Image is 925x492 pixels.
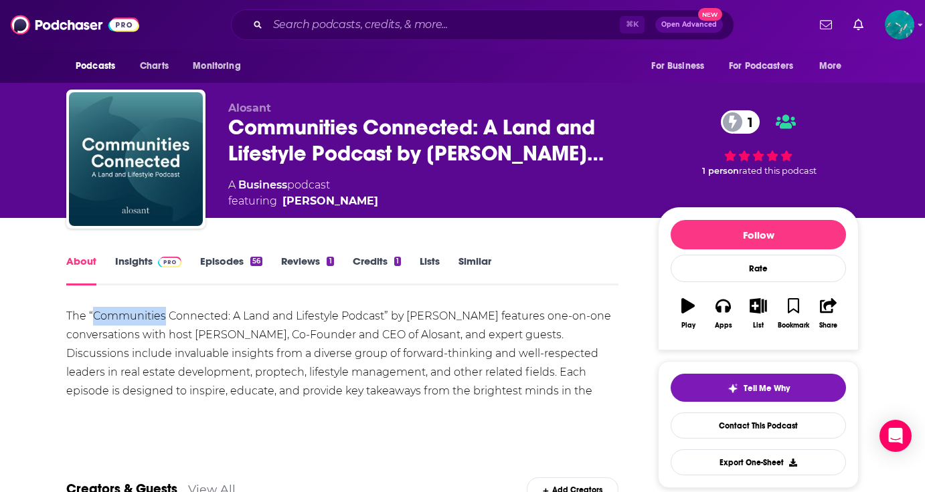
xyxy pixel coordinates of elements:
[183,53,258,79] button: open menu
[720,53,813,79] button: open menu
[420,255,440,285] a: Lists
[353,255,401,285] a: Credits1
[671,289,705,338] button: Play
[200,255,262,285] a: Episodes56
[879,420,912,452] div: Open Intercom Messenger
[238,178,287,191] a: Business
[661,21,717,28] span: Open Advanced
[739,166,817,176] span: rated this podcast
[819,57,842,76] span: More
[681,322,695,330] div: Play
[69,92,203,226] img: Communities Connected: A Land and Lifestyle Podcast by Alosant
[734,110,760,134] span: 1
[698,8,722,21] span: New
[115,255,181,285] a: InsightsPodchaser Pro
[885,10,914,39] span: Logged in as louisabuckingham
[458,255,491,285] a: Similar
[268,14,620,35] input: Search podcasts, credits, & more...
[811,289,846,338] button: Share
[729,57,793,76] span: For Podcasters
[885,10,914,39] img: User Profile
[642,53,721,79] button: open menu
[66,307,618,419] div: The “Communities Connected: A Land and Lifestyle Podcast” by [PERSON_NAME] features one-on-one co...
[228,102,271,114] span: Alosant
[131,53,177,79] a: Charts
[753,322,764,330] div: List
[885,10,914,39] button: Show profile menu
[671,374,846,402] button: tell me why sparkleTell Me Why
[715,322,732,330] div: Apps
[671,220,846,249] button: Follow
[848,13,869,36] a: Show notifications dropdown
[741,289,776,338] button: List
[281,255,333,285] a: Reviews1
[671,449,846,475] button: Export One-Sheet
[705,289,740,338] button: Apps
[66,255,96,285] a: About
[776,289,811,338] button: Bookmark
[231,9,734,40] div: Search podcasts, credits, & more...
[671,255,846,282] div: Rate
[810,53,859,79] button: open menu
[815,13,837,36] a: Show notifications dropdown
[620,16,645,33] span: ⌘ K
[193,57,240,76] span: Monitoring
[11,12,139,37] img: Podchaser - Follow, Share and Rate Podcasts
[158,257,181,267] img: Podchaser Pro
[658,102,859,185] div: 1 1 personrated this podcast
[250,257,262,266] div: 56
[228,193,378,209] span: featuring
[327,257,333,266] div: 1
[702,166,739,176] span: 1 person
[655,17,723,33] button: Open AdvancedNew
[651,57,704,76] span: For Business
[778,322,809,330] div: Bookmark
[140,57,169,76] span: Charts
[744,383,790,394] span: Tell Me Why
[721,110,760,134] a: 1
[282,193,378,209] a: April LaMon
[671,412,846,439] a: Contact This Podcast
[394,257,401,266] div: 1
[228,177,378,209] div: A podcast
[76,57,115,76] span: Podcasts
[66,53,133,79] button: open menu
[819,322,837,330] div: Share
[728,383,738,394] img: tell me why sparkle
